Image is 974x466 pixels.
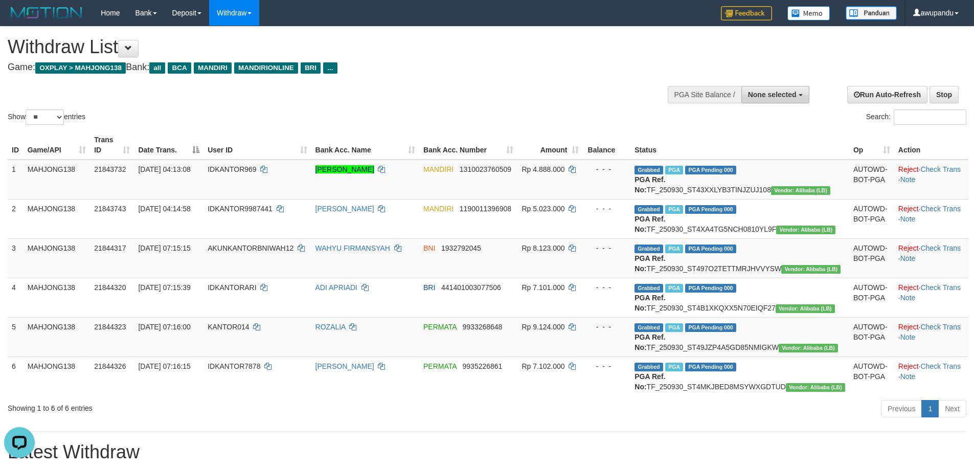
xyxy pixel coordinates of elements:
[920,362,961,370] a: Check Trans
[423,205,454,213] span: MANDIRI
[635,284,663,293] span: Grabbed
[208,362,260,370] span: IDKANTOR7878
[423,362,457,370] span: PERMATA
[138,205,190,213] span: [DATE] 04:14:58
[208,165,256,173] span: IDKANTOR969
[138,283,190,292] span: [DATE] 07:15:39
[849,130,894,160] th: Op: activate to sort column ascending
[630,317,849,357] td: TF_250930_ST49JZP4A5GD85NMIGKW
[463,323,503,331] span: Copy 9933268648 to clipboard
[419,130,517,160] th: Bank Acc. Number: activate to sort column ascending
[423,244,435,252] span: BNI
[94,362,126,370] span: 21844326
[921,400,939,417] a: 1
[635,323,663,332] span: Grabbed
[635,333,665,351] b: PGA Ref. No:
[920,165,961,173] a: Check Trans
[920,205,961,213] a: Check Trans
[920,283,961,292] a: Check Trans
[776,304,835,313] span: Vendor URL: https://dashboard.q2checkout.com/secure
[898,244,919,252] a: Reject
[24,317,90,357] td: MAHJONG138
[900,333,916,341] a: Note
[423,323,457,331] span: PERMATA
[315,165,374,173] a: [PERSON_NAME]
[168,62,191,74] span: BCA
[894,317,968,357] td: · ·
[460,165,511,173] span: Copy 1310023760509 to clipboard
[894,160,968,199] td: · ·
[894,357,968,396] td: · ·
[898,362,919,370] a: Reject
[721,6,772,20] img: Feedback.jpg
[8,5,85,20] img: MOTION_logo.png
[208,244,293,252] span: AKUNKANTORBNIWAH12
[203,130,311,160] th: User ID: activate to sort column ascending
[898,205,919,213] a: Reject
[894,238,968,278] td: · ·
[685,323,736,332] span: PGA Pending
[8,160,24,199] td: 1
[847,86,927,103] a: Run Auto-Refresh
[323,62,337,74] span: ...
[900,294,916,302] a: Note
[866,109,966,125] label: Search:
[849,238,894,278] td: AUTOWD-BOT-PGA
[630,199,849,238] td: TF_250930_ST4XA4TG5NCH0810YL9F
[787,6,830,20] img: Button%20Memo.svg
[94,205,126,213] span: 21843743
[234,62,298,74] span: MANDIRIONLINE
[894,130,968,160] th: Action
[522,244,564,252] span: Rp 8.123.000
[26,109,64,125] select: Showentries
[24,130,90,160] th: Game/API: activate to sort column ascending
[517,130,582,160] th: Amount: activate to sort column ascending
[898,283,919,292] a: Reject
[630,130,849,160] th: Status
[441,283,501,292] span: Copy 441401003077506 to clipboard
[920,323,961,331] a: Check Trans
[898,323,919,331] a: Reject
[460,205,511,213] span: Copy 1190011396908 to clipboard
[587,164,627,174] div: - - -
[849,199,894,238] td: AUTOWD-BOT-PGA
[920,244,961,252] a: Check Trans
[630,357,849,396] td: TF_250930_ST4MKJBED8MSYWXGDTUD
[522,283,564,292] span: Rp 7.101.000
[522,165,564,173] span: Rp 4.888.000
[24,357,90,396] td: MAHJONG138
[587,282,627,293] div: - - -
[8,62,639,73] h4: Game: Bank:
[849,160,894,199] td: AUTOWD-BOT-PGA
[900,372,916,381] a: Note
[134,130,203,160] th: Date Trans.: activate to sort column descending
[635,166,663,174] span: Grabbed
[781,265,841,274] span: Vendor URL: https://dashboard.q2checkout.com/secure
[849,278,894,317] td: AUTOWD-BOT-PGA
[315,323,346,331] a: ROZALIA
[898,165,919,173] a: Reject
[894,278,968,317] td: · ·
[665,205,683,214] span: Marked by awuginta
[685,205,736,214] span: PGA Pending
[786,383,845,392] span: Vendor URL: https://dashboard.q2checkout.com/secure
[311,130,420,160] th: Bank Acc. Name: activate to sort column ascending
[8,357,24,396] td: 6
[8,442,966,462] h1: Latest Withdraw
[771,186,830,195] span: Vendor URL: https://dashboard.q2checkout.com/secure
[685,284,736,293] span: PGA Pending
[665,245,683,253] span: Marked by awupandu
[665,166,683,174] span: Marked by awuginta
[4,4,35,35] button: Open LiveChat chat widget
[776,226,835,234] span: Vendor URL: https://dashboard.q2checkout.com/secure
[635,245,663,253] span: Grabbed
[138,323,190,331] span: [DATE] 07:16:00
[194,62,232,74] span: MANDIRI
[522,362,564,370] span: Rp 7.102.000
[138,244,190,252] span: [DATE] 07:15:15
[301,62,321,74] span: BRI
[24,199,90,238] td: MAHJONG138
[315,283,357,292] a: ADI APRIADI
[8,278,24,317] td: 4
[779,344,838,352] span: Vendor URL: https://dashboard.q2checkout.com/secure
